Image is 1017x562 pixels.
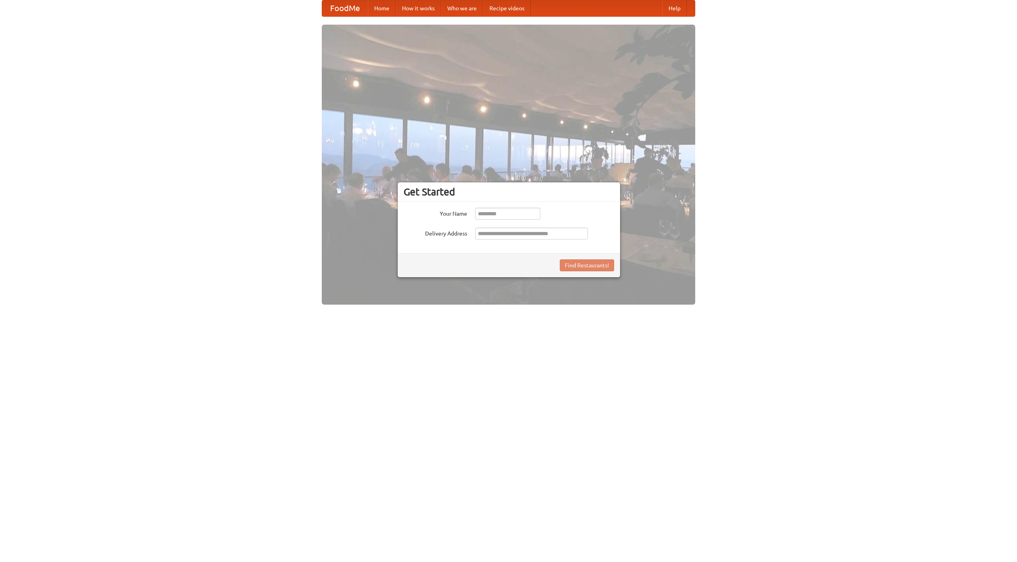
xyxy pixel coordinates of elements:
a: Help [662,0,687,16]
a: Who we are [441,0,483,16]
label: Your Name [404,208,467,218]
h3: Get Started [404,186,614,198]
label: Delivery Address [404,228,467,238]
button: Find Restaurants! [560,259,614,271]
a: Home [368,0,396,16]
a: How it works [396,0,441,16]
a: FoodMe [322,0,368,16]
a: Recipe videos [483,0,531,16]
